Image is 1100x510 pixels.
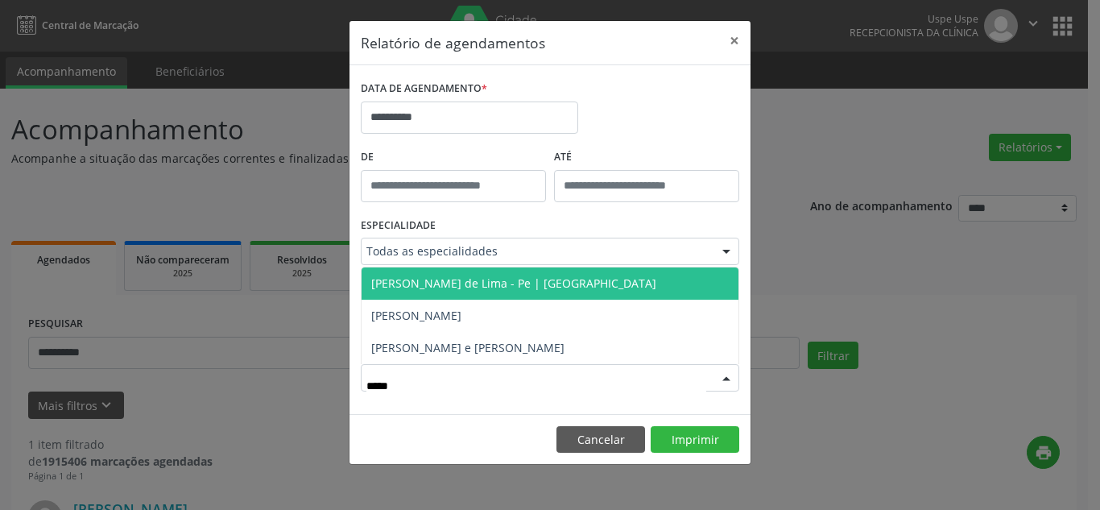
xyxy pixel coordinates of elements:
span: [PERSON_NAME] [371,308,461,323]
h5: Relatório de agendamentos [361,32,545,53]
label: De [361,145,546,170]
span: [PERSON_NAME] e [PERSON_NAME] [371,340,564,355]
label: ESPECIALIDADE [361,214,436,238]
span: Todas as especialidades [366,243,706,259]
label: ATÉ [554,145,739,170]
span: [PERSON_NAME] de Lima - Pe | [GEOGRAPHIC_DATA] [371,276,656,291]
label: DATA DE AGENDAMENTO [361,77,487,102]
button: Imprimir [651,426,739,454]
button: Close [718,21,751,60]
button: Cancelar [556,426,645,454]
